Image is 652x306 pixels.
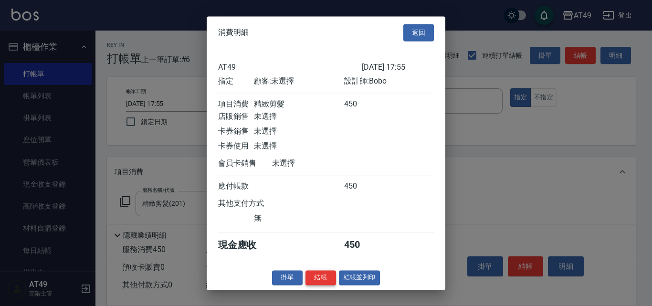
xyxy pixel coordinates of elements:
div: 應付帳款 [218,181,254,191]
div: 450 [344,99,380,109]
div: 卡券使用 [218,141,254,151]
div: 顧客: 未選擇 [254,76,344,86]
div: [DATE] 17:55 [362,63,434,72]
div: 450 [344,181,380,191]
div: 未選擇 [272,158,362,169]
div: 450 [344,239,380,252]
button: 掛單 [272,270,303,285]
div: 指定 [218,76,254,86]
div: 無 [254,213,344,223]
div: 現金應收 [218,239,272,252]
button: 結帳 [305,270,336,285]
span: 消費明細 [218,28,249,37]
div: 店販銷售 [218,112,254,122]
div: 項目消費 [218,99,254,109]
button: 返回 [403,24,434,42]
div: 卡券銷售 [218,127,254,137]
div: 未選擇 [254,112,344,122]
div: 未選擇 [254,141,344,151]
div: 精緻剪髮 [254,99,344,109]
div: 未選擇 [254,127,344,137]
div: 設計師: Bobo [344,76,434,86]
div: 其他支付方式 [218,199,290,209]
div: AT49 [218,63,362,72]
div: 會員卡銷售 [218,158,272,169]
button: 結帳並列印 [339,270,380,285]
